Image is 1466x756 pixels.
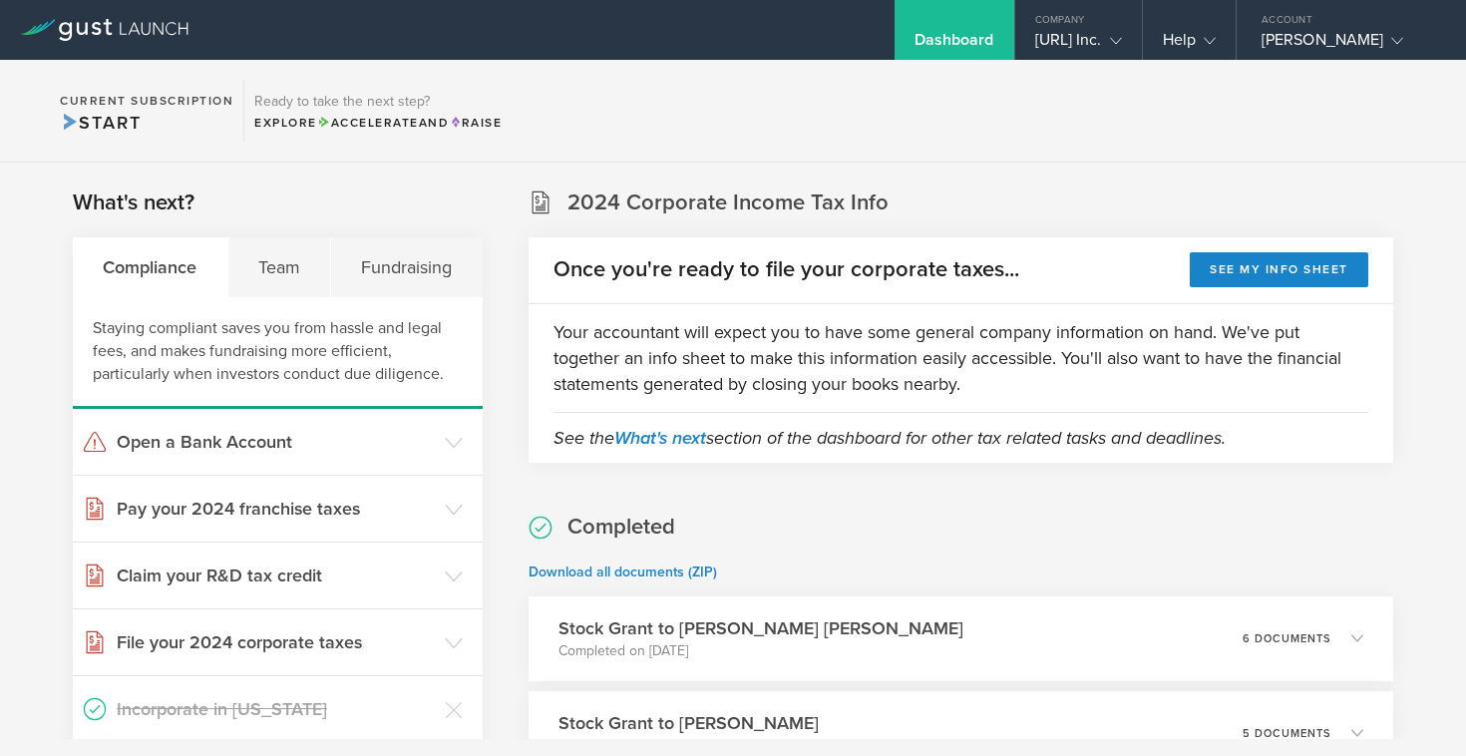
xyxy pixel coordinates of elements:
[60,112,141,134] span: Start
[567,513,675,542] h2: Completed
[1035,30,1122,60] div: [URL] Inc.
[73,237,228,297] div: Compliance
[117,696,435,722] h3: Incorporate in [US_STATE]
[553,319,1368,397] p: Your accountant will expect you to have some general company information on hand. We've put toget...
[558,615,963,641] h3: Stock Grant to [PERSON_NAME] [PERSON_NAME]
[449,116,502,130] span: Raise
[73,297,483,409] div: Staying compliant saves you from hassle and legal fees, and makes fundraising more efficient, par...
[614,427,706,449] a: What's next
[117,563,435,588] h3: Claim your R&D tax credit
[243,80,512,142] div: Ready to take the next step?ExploreAccelerateandRaise
[915,30,994,60] div: Dashboard
[1163,30,1216,60] div: Help
[1243,633,1331,644] p: 6 documents
[317,116,419,130] span: Accelerate
[331,237,483,297] div: Fundraising
[1243,728,1331,739] p: 5 documents
[254,114,502,132] div: Explore
[567,189,889,217] h2: 2024 Corporate Income Tax Info
[558,641,963,661] p: Completed on [DATE]
[228,237,332,297] div: Team
[558,736,819,756] p: Completed on [DATE]
[117,429,435,455] h3: Open a Bank Account
[529,564,717,580] a: Download all documents (ZIP)
[254,95,502,109] h3: Ready to take the next step?
[1262,30,1431,60] div: [PERSON_NAME]
[553,427,1226,449] em: See the section of the dashboard for other tax related tasks and deadlines.
[553,255,1019,284] h2: Once you're ready to file your corporate taxes...
[117,496,435,522] h3: Pay your 2024 franchise taxes
[558,710,819,736] h3: Stock Grant to [PERSON_NAME]
[60,95,233,107] h2: Current Subscription
[73,189,194,217] h2: What's next?
[317,116,450,130] span: and
[117,629,435,655] h3: File your 2024 corporate taxes
[1190,252,1368,287] button: See my info sheet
